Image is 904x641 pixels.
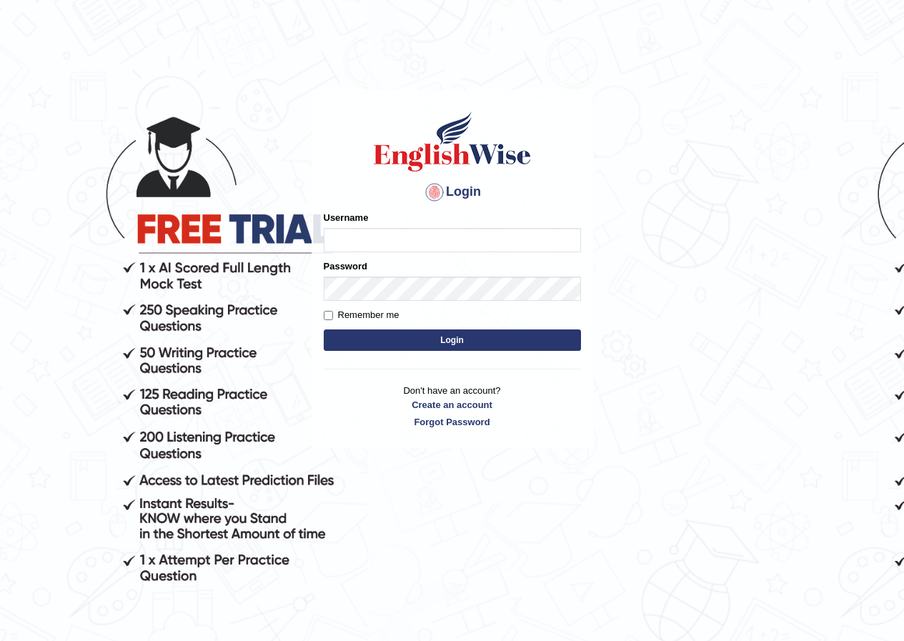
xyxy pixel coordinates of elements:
[324,308,399,322] label: Remember me
[324,415,581,429] a: Forgot Password
[324,259,367,273] label: Password
[324,329,581,351] button: Login
[324,211,369,224] label: Username
[324,398,581,412] a: Create an account
[324,384,581,428] p: Don't have an account?
[324,181,581,204] h4: Login
[371,109,534,174] img: Logo of English Wise sign in for intelligent practice with AI
[324,311,333,320] input: Remember me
